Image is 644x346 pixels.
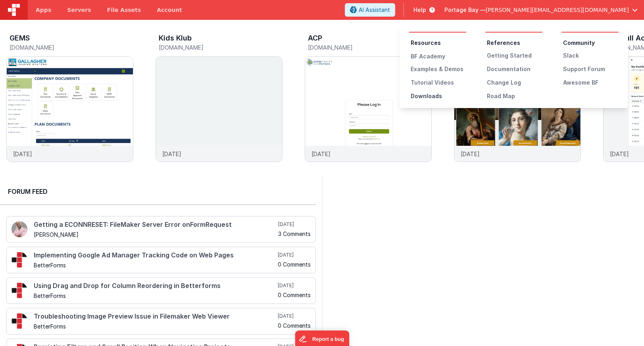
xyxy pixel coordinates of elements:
li: Resources [411,39,466,47]
div: Slack [563,52,619,60]
div: Awesome BF [563,79,619,87]
div: Tutorial Videos [411,79,466,87]
li: Community [563,39,619,47]
div: Road Map [487,92,542,100]
div: Support Forum [563,65,619,73]
div: BF Academy [411,52,466,60]
div: Examples & Demos [411,65,466,73]
li: References [487,39,542,47]
div: Change Log [487,79,542,87]
div: Getting Started [487,52,542,60]
div: Downloads [411,92,466,100]
div: Documentation [487,65,542,73]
